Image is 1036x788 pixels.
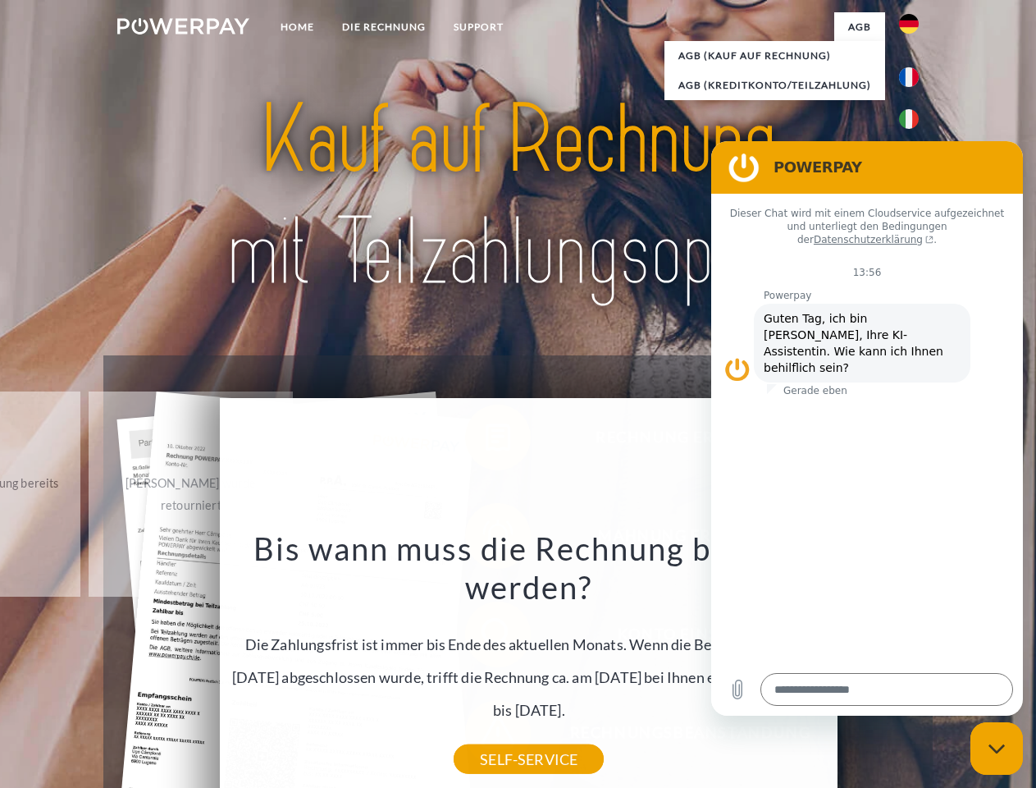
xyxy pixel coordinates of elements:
img: it [899,109,919,129]
img: logo-powerpay-white.svg [117,18,249,34]
div: Die Zahlungsfrist ist immer bis Ende des aktuellen Monats. Wenn die Bestellung z.B. am [DATE] abg... [230,529,828,759]
a: SUPPORT [440,12,518,42]
iframe: Schaltfläche zum Öffnen des Messaging-Fensters; Konversation läuft [970,722,1023,775]
iframe: Messaging-Fenster [711,141,1023,716]
a: AGB (Kauf auf Rechnung) [664,41,885,71]
a: Home [267,12,328,42]
img: fr [899,67,919,87]
a: SELF-SERVICE [454,744,604,774]
a: agb [834,12,885,42]
a: DIE RECHNUNG [328,12,440,42]
img: title-powerpay_de.svg [157,79,879,314]
div: [PERSON_NAME] wurde retourniert [98,472,283,516]
a: AGB (Kreditkonto/Teilzahlung) [664,71,885,100]
h3: Bis wann muss die Rechnung bezahlt werden? [230,529,828,607]
img: de [899,14,919,34]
